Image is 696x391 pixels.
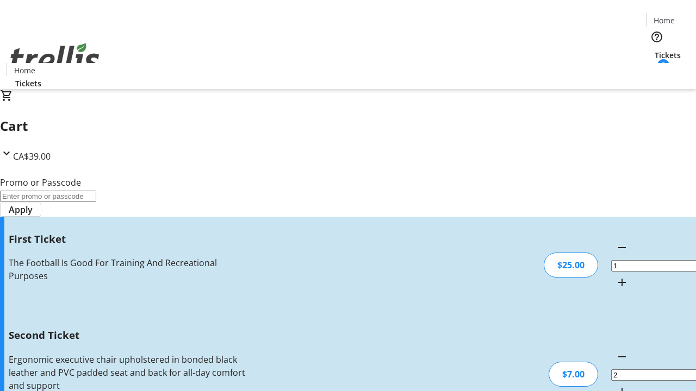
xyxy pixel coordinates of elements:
[544,253,598,278] div: $25.00
[646,61,668,83] button: Cart
[13,150,51,162] span: CA$39.00
[9,256,246,282] div: The Football Is Good For Training And Recreational Purposes
[9,203,33,216] span: Apply
[646,26,668,48] button: Help
[611,237,633,258] button: Decrement by one
[7,31,103,85] img: Orient E2E Organization snFSWMUpU5's Logo
[14,65,35,76] span: Home
[9,231,246,247] h3: First Ticket
[9,327,246,343] h3: Second Ticket
[549,362,598,387] div: $7.00
[646,49,689,61] a: Tickets
[654,15,675,26] span: Home
[7,78,50,89] a: Tickets
[7,65,42,76] a: Home
[611,272,633,293] button: Increment by one
[15,78,41,89] span: Tickets
[655,49,681,61] span: Tickets
[611,346,633,368] button: Decrement by one
[647,15,681,26] a: Home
